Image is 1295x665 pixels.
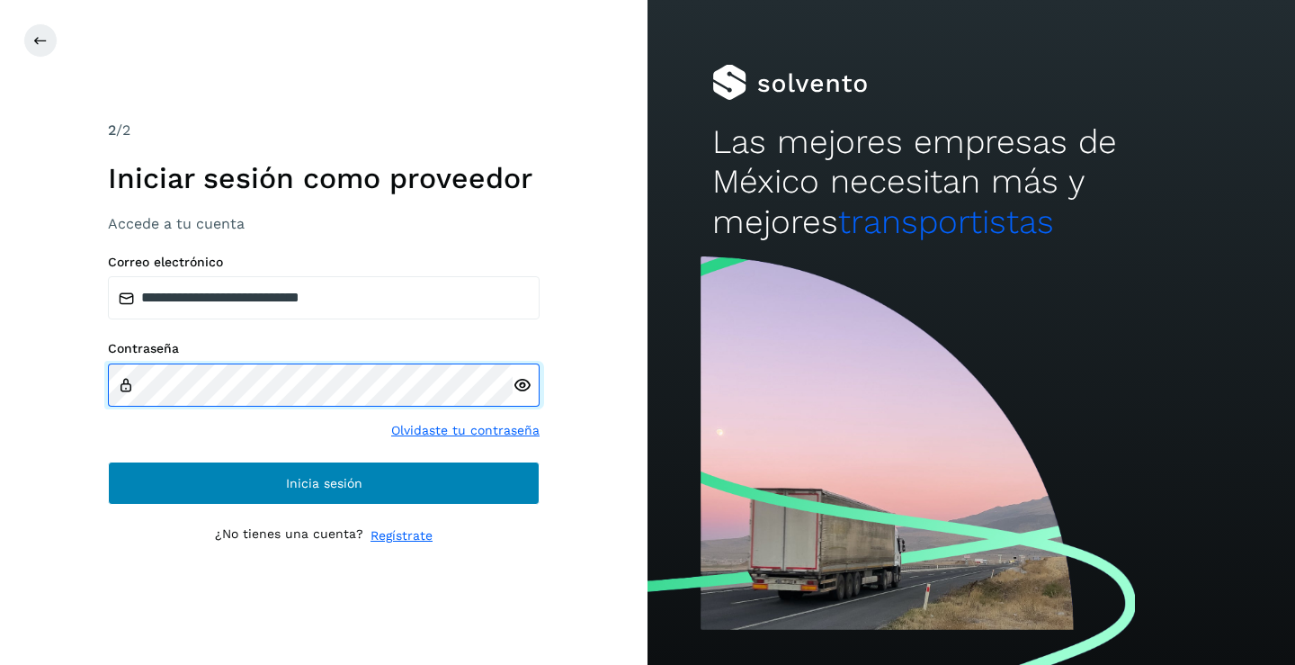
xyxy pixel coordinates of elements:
[712,122,1230,242] h2: Las mejores empresas de México necesitan más y mejores
[215,526,363,545] p: ¿No tienes una cuenta?
[391,421,540,440] a: Olvidaste tu contraseña
[108,161,540,195] h1: Iniciar sesión como proveedor
[108,255,540,270] label: Correo electrónico
[838,202,1054,241] span: transportistas
[371,526,433,545] a: Regístrate
[286,477,362,490] span: Inicia sesión
[108,121,116,139] span: 2
[108,120,540,141] div: /2
[108,462,540,505] button: Inicia sesión
[108,341,540,356] label: Contraseña
[108,215,540,232] h3: Accede a tu cuenta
